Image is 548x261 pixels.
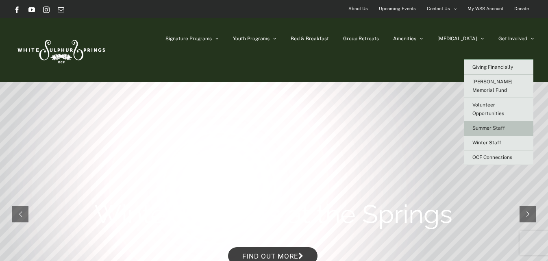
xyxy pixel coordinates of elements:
[472,154,512,160] span: OCF Connections
[94,198,452,231] rs-layer: Winter Retreats at the Springs
[464,150,533,165] a: OCF Connections
[165,18,534,59] nav: Main Menu
[472,102,504,116] span: Volunteer Opportunities
[393,36,416,41] span: Amenities
[472,140,501,146] span: Winter Staff
[291,18,329,59] a: Bed & Breakfast
[472,79,513,93] span: [PERSON_NAME] Memorial Fund
[165,18,219,59] a: Signature Programs
[498,36,527,41] span: Get Involved
[437,36,477,41] span: [MEDICAL_DATA]
[514,3,529,15] span: Donate
[464,98,533,121] a: Volunteer Opportunities
[464,136,533,150] a: Winter Staff
[437,18,484,59] a: [MEDICAL_DATA]
[14,31,107,69] img: White Sulphur Springs Logo
[348,3,368,15] span: About Us
[498,18,534,59] a: Get Involved
[464,121,533,136] a: Summer Staff
[472,125,505,131] span: Summer Staff
[343,36,379,41] span: Group Retreats
[468,3,503,15] span: My WSS Account
[343,18,379,59] a: Group Retreats
[165,36,212,41] span: Signature Programs
[464,60,533,75] a: Giving Financially
[464,75,533,98] a: [PERSON_NAME] Memorial Fund
[233,36,270,41] span: Youth Programs
[393,18,423,59] a: Amenities
[472,64,513,70] span: Giving Financially
[379,3,416,15] span: Upcoming Events
[233,18,276,59] a: Youth Programs
[291,36,329,41] span: Bed & Breakfast
[427,3,450,15] span: Contact Us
